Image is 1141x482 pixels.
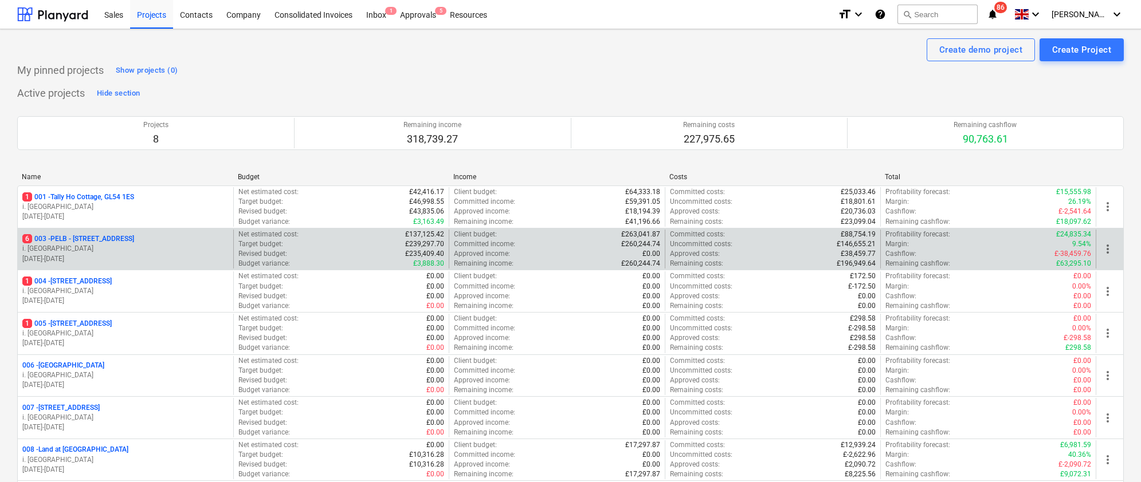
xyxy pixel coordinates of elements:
p: Approved income : [454,333,510,343]
span: 1 [22,192,32,202]
p: £0.00 [642,271,660,281]
p: £196,949.64 [837,259,876,268]
p: £0.00 [426,333,444,343]
p: £46,998.55 [409,197,444,207]
p: Client budget : [454,314,497,323]
p: £0.00 [858,385,876,395]
p: Remaining income : [454,428,513,437]
p: £0.00 [426,282,444,291]
p: Approved income : [454,207,510,216]
p: Committed income : [454,282,515,291]
p: Uncommitted costs : [670,408,732,417]
p: £0.00 [426,366,444,376]
p: £0.00 [426,428,444,437]
p: £0.00 [1073,271,1091,281]
p: £-2,622.96 [843,450,876,460]
p: Committed costs : [670,398,725,408]
p: Cashflow : [885,376,916,385]
p: £0.00 [426,271,444,281]
p: £0.00 [642,333,660,343]
p: 0.00% [1072,323,1091,333]
p: £0.00 [858,376,876,385]
div: 008 -Land at [GEOGRAPHIC_DATA]i. [GEOGRAPHIC_DATA][DATE]-[DATE] [22,445,229,474]
p: £0.00 [642,450,660,460]
p: £0.00 [642,428,660,437]
p: 008 - Land at [GEOGRAPHIC_DATA] [22,445,128,455]
p: [DATE] - [DATE] [22,338,229,348]
p: Budget variance : [238,343,290,353]
p: Remaining costs : [670,259,723,268]
p: £18,097.62 [1056,217,1091,227]
p: My pinned projects [17,64,104,77]
p: i. [GEOGRAPHIC_DATA] [22,286,229,296]
i: keyboard_arrow_down [852,7,865,21]
span: 1 [22,319,32,328]
p: £0.00 [426,408,444,417]
p: Client budget : [454,230,497,239]
p: £0.00 [858,408,876,417]
span: 5 [435,7,446,15]
p: £17,297.87 [625,440,660,450]
p: Cashflow : [885,207,916,216]
p: Profitability forecast : [885,230,950,239]
p: [DATE] - [DATE] [22,465,229,475]
p: £0.00 [642,376,660,385]
p: £0.00 [426,314,444,323]
p: 0.00% [1072,282,1091,291]
span: more_vert [1101,285,1115,298]
p: Approved costs : [670,460,720,469]
p: Revised budget : [238,460,287,469]
p: £10,316.28 [409,450,444,460]
div: Name [22,173,229,181]
p: £0.00 [426,323,444,333]
div: Costs [669,173,876,181]
p: Margin : [885,450,909,460]
p: £0.00 [642,343,660,353]
p: Profitability forecast : [885,271,950,281]
div: Create Project [1052,42,1111,57]
p: Margin : [885,282,909,291]
div: 1001 -Tally Ho Cottage, GL54 1ESi. [GEOGRAPHIC_DATA][DATE]-[DATE] [22,192,229,222]
p: 0.00% [1072,408,1091,417]
p: Approved costs : [670,207,720,216]
p: £-38,459.76 [1054,249,1091,259]
i: keyboard_arrow_down [1110,7,1124,21]
p: £0.00 [642,301,660,311]
p: Cashflow : [885,333,916,343]
p: Approved costs : [670,333,720,343]
p: Net estimated cost : [238,356,299,366]
p: Committed costs : [670,230,725,239]
p: 007 - [STREET_ADDRESS] [22,403,100,413]
p: 318,739.27 [403,132,461,146]
p: Remaining cashflow : [885,301,950,311]
span: more_vert [1101,242,1115,256]
p: £0.00 [642,460,660,469]
p: Profitability forecast : [885,440,950,450]
p: Client budget : [454,271,497,281]
div: Income [453,173,660,181]
p: Active projects [17,86,85,100]
p: £41,196.66 [625,217,660,227]
p: £0.00 [426,343,444,353]
span: 1 [385,7,397,15]
p: £0.00 [426,376,444,385]
p: £298.58 [850,314,876,323]
p: Margin : [885,239,909,249]
p: 005 - [STREET_ADDRESS] [22,319,112,329]
p: £-298.58 [1064,333,1091,343]
p: £0.00 [642,282,660,291]
p: £0.00 [1073,418,1091,428]
p: Client budget : [454,440,497,450]
p: Target budget : [238,282,283,291]
p: Approved income : [454,418,510,428]
p: Net estimated cost : [238,230,299,239]
p: [DATE] - [DATE] [22,212,229,222]
p: Remaining income : [454,217,513,227]
p: Revised budget : [238,418,287,428]
p: Remaining cashflow : [885,385,950,395]
button: Create demo project [927,38,1035,61]
p: 9.54% [1072,239,1091,249]
p: £-2,541.64 [1058,207,1091,216]
p: 26.19% [1068,197,1091,207]
p: £260,244.74 [621,259,660,268]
